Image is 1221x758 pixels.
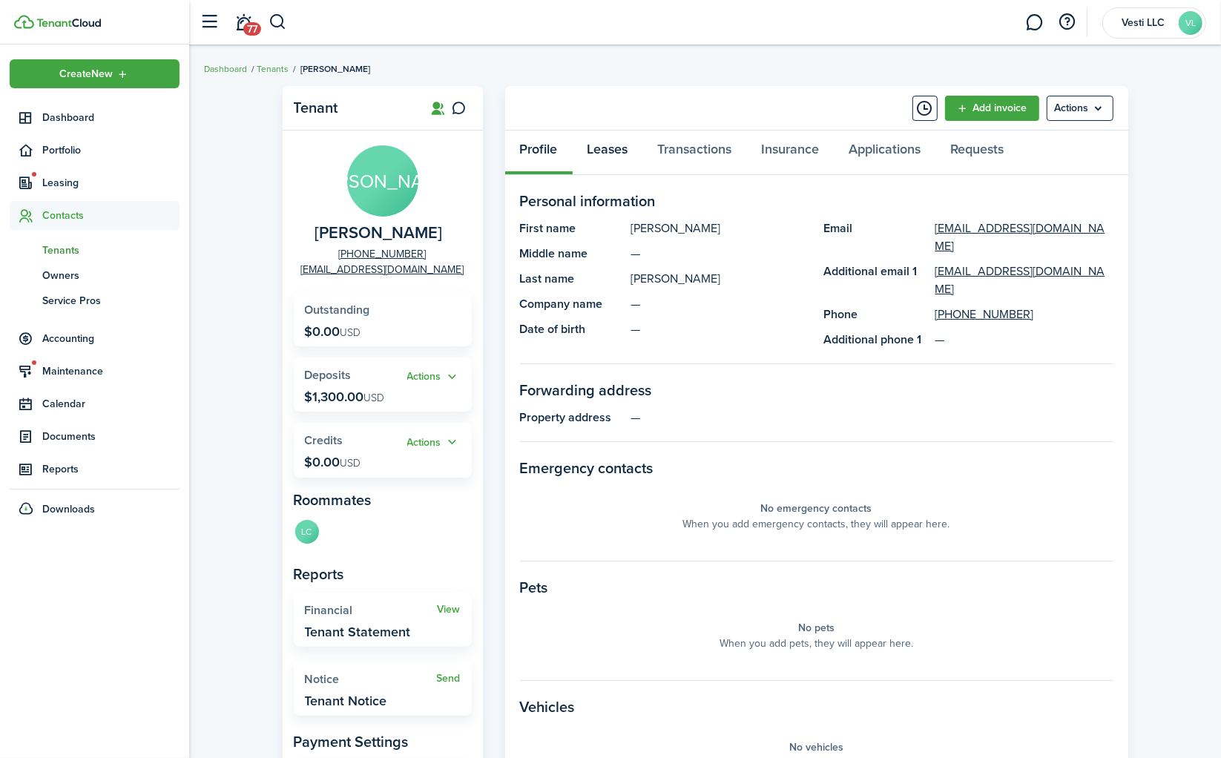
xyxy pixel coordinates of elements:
[42,293,180,309] span: Service Pros
[10,263,180,288] a: Owners
[315,224,443,243] span: Jonathan Araiza
[573,131,643,175] a: Leases
[340,325,361,340] span: USD
[42,396,180,412] span: Calendar
[204,62,247,76] a: Dashboard
[720,636,913,651] panel-main-placeholder-description: When you add pets, they will appear here.
[835,131,936,175] a: Applications
[42,331,180,346] span: Accounting
[36,19,101,27] img: TenantCloud
[60,69,113,79] span: Create New
[42,110,180,125] span: Dashboard
[520,457,1113,479] panel-main-section-title: Emergency contacts
[936,131,1019,175] a: Requests
[300,62,370,76] span: [PERSON_NAME]
[1113,18,1173,28] span: Vesti LLC
[407,369,461,386] button: Actions
[10,455,180,484] a: Reports
[935,220,1113,255] a: [EMAIL_ADDRESS][DOMAIN_NAME]
[42,501,95,517] span: Downloads
[643,131,747,175] a: Transactions
[295,520,319,544] avatar-text: LC
[42,268,180,283] span: Owners
[945,96,1039,121] a: Add invoice
[747,131,835,175] a: Insurance
[196,8,224,36] button: Open sidebar
[520,295,624,313] panel-main-title: Company name
[520,409,624,426] panel-main-title: Property address
[407,434,461,451] button: Actions
[42,208,180,223] span: Contacts
[631,245,809,263] panel-main-description: —
[42,142,180,158] span: Portfolio
[520,379,1113,401] panel-main-section-title: Forwarding address
[339,246,427,262] a: [PHONE_NUMBER]
[294,563,472,585] panel-main-subtitle: Reports
[230,4,258,42] a: Notifications
[631,295,809,313] panel-main-description: —
[305,432,343,449] span: Credits
[520,190,1113,212] panel-main-section-title: Personal information
[269,10,287,35] button: Search
[935,263,1113,298] a: [EMAIL_ADDRESS][DOMAIN_NAME]
[364,390,385,406] span: USD
[301,262,464,277] a: [EMAIL_ADDRESS][DOMAIN_NAME]
[520,576,1113,599] panel-main-section-title: Pets
[42,175,180,191] span: Leasing
[305,389,385,404] p: $1,300.00
[631,220,809,237] panel-main-description: [PERSON_NAME]
[294,489,472,511] panel-main-subtitle: Roommates
[305,455,361,469] p: $0.00
[683,516,950,532] panel-main-placeholder-description: When you add emergency contacts, they will appear here.
[631,270,809,288] panel-main-description: [PERSON_NAME]
[305,673,437,686] widget-stats-title: Notice
[305,624,411,639] widget-stats-description: Tenant Statement
[824,331,928,349] panel-main-title: Additional phone 1
[912,96,938,121] button: Timeline
[42,363,180,379] span: Maintenance
[761,501,872,516] panel-main-placeholder-title: No emergency contacts
[42,461,180,477] span: Reports
[438,604,461,616] a: View
[824,263,928,298] panel-main-title: Additional email 1
[14,15,34,29] img: TenantCloud
[10,237,180,263] a: Tenants
[520,270,624,288] panel-main-title: Last name
[1055,10,1080,35] button: Open resource center
[294,99,412,116] panel-main-title: Tenant
[42,243,180,258] span: Tenants
[407,434,461,451] button: Open menu
[305,301,370,318] span: Outstanding
[257,62,289,76] a: Tenants
[340,455,361,471] span: USD
[305,324,361,339] p: $0.00
[42,429,180,444] span: Documents
[1047,96,1113,121] button: Open menu
[798,620,835,636] panel-main-placeholder-title: No pets
[305,604,438,617] widget-stats-title: Financial
[294,731,472,753] panel-main-subtitle: Payment Settings
[824,306,928,323] panel-main-title: Phone
[10,103,180,132] a: Dashboard
[824,220,928,255] panel-main-title: Email
[520,320,624,338] panel-main-title: Date of birth
[520,245,624,263] panel-main-title: Middle name
[520,220,624,237] panel-main-title: First name
[789,739,843,755] panel-main-placeholder-title: No vehicles
[631,409,1113,426] panel-main-description: —
[437,673,461,685] a: Send
[1021,4,1049,42] a: Messaging
[407,369,461,386] button: Open menu
[1179,11,1202,35] avatar-text: VL
[935,306,1034,323] a: [PHONE_NUMBER]
[1047,96,1113,121] menu-btn: Actions
[243,22,261,36] span: 77
[305,693,387,708] widget-stats-description: Tenant Notice
[10,59,180,88] button: Open menu
[294,518,320,548] a: LC
[631,320,809,338] panel-main-description: —
[10,288,180,313] a: Service Pros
